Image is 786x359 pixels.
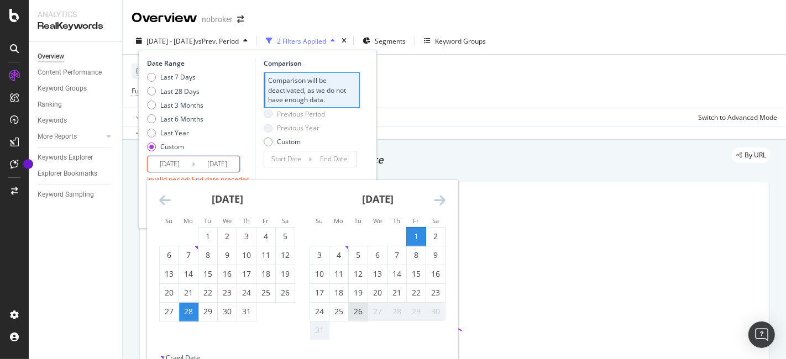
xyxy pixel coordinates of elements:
[426,287,445,298] div: 23
[312,151,356,167] input: End Date
[198,268,217,279] div: 15
[38,9,113,20] div: Analytics
[264,151,308,167] input: Start Date
[387,306,406,317] div: 28
[368,306,387,317] div: 27
[358,32,410,50] button: Segments
[179,265,198,283] td: Choose Monday, July 14, 2025 as your check-out date. It’s available.
[147,87,203,96] div: Last 28 Days
[218,265,237,283] td: Choose Wednesday, July 16, 2025 as your check-out date. It’s available.
[218,302,237,321] td: Choose Wednesday, July 30, 2025 as your check-out date. It’s available.
[198,250,217,261] div: 8
[732,147,771,163] div: legacy label
[204,217,211,225] small: Tu
[276,287,295,298] div: 26
[329,268,348,279] div: 11
[160,306,179,317] div: 27
[276,265,295,283] td: Choose Saturday, July 19, 2025 as your check-out date. It’s available.
[160,101,203,110] div: Last 3 Months
[264,72,360,107] div: Comparison will be deactivated, as we do not have enough data.
[256,268,275,279] div: 18
[38,67,102,78] div: Content Performance
[407,302,426,321] td: Not available. Friday, August 29, 2025
[407,268,426,279] div: 15
[310,287,329,298] div: 17
[179,287,198,298] div: 21
[148,156,192,172] input: Start Date
[426,306,445,317] div: 30
[420,32,490,50] button: Keyword Groups
[263,217,269,225] small: Fr
[160,268,179,279] div: 13
[393,217,400,225] small: Th
[159,193,171,207] div: Move backward to switch to the previous month.
[368,246,387,265] td: Choose Wednesday, August 6, 2025 as your check-out date. It’s available.
[147,101,203,110] div: Last 3 Months
[160,142,184,151] div: Custom
[387,302,407,321] td: Not available. Thursday, August 28, 2025
[256,287,275,298] div: 25
[368,283,387,302] td: Choose Wednesday, August 20, 2025 as your check-out date. It’s available.
[179,246,198,265] td: Choose Monday, July 7, 2025 as your check-out date. It’s available.
[38,152,114,163] a: Keywords Explorer
[38,51,114,62] a: Overview
[243,217,250,225] small: Th
[38,152,93,163] div: Keywords Explorer
[745,152,766,159] span: By URL
[276,268,295,279] div: 19
[407,306,426,317] div: 29
[264,59,360,68] div: Comparison
[165,217,172,225] small: Su
[198,306,217,317] div: 29
[132,108,164,126] button: Apply
[282,217,289,225] small: Sa
[349,250,368,261] div: 5
[310,283,329,302] td: Choose Sunday, August 17, 2025 as your check-out date. It’s available.
[277,109,325,119] div: Previous Period
[334,217,343,225] small: Mo
[698,113,777,122] div: Switch to Advanced Mode
[407,250,426,261] div: 8
[38,67,114,78] a: Content Performance
[329,302,349,321] td: Choose Monday, August 25, 2025 as your check-out date. It’s available.
[310,268,329,279] div: 10
[218,250,237,261] div: 9
[748,321,775,348] div: Open Intercom Messenger
[179,302,198,321] td: Selected as end date. Monday, July 28, 2025
[237,250,256,261] div: 10
[276,250,295,261] div: 12
[387,250,406,261] div: 7
[198,283,218,302] td: Choose Tuesday, July 22, 2025 as your check-out date. It’s available.
[223,217,232,225] small: We
[38,83,114,94] a: Keyword Groups
[160,283,179,302] td: Choose Sunday, July 20, 2025 as your check-out date. It’s available.
[146,36,195,46] span: [DATE] - [DATE]
[276,231,295,242] div: 5
[38,20,113,33] div: RealKeywords
[407,227,426,246] td: Selected as start date. Friday, August 1, 2025
[426,265,446,283] td: Choose Saturday, August 16, 2025 as your check-out date. It’s available.
[38,115,114,126] a: Keywords
[160,302,179,321] td: Choose Sunday, July 27, 2025 as your check-out date. It’s available.
[329,250,348,261] div: 4
[329,306,348,317] div: 25
[38,131,77,142] div: More Reports
[434,193,446,207] div: Move forward to switch to the next month.
[147,175,252,193] div: Invalid period: End date precedes start date
[426,283,446,302] td: Choose Saturday, August 23, 2025 as your check-out date. It’s available.
[368,287,387,298] div: 20
[237,306,256,317] div: 31
[198,231,217,242] div: 1
[132,86,156,96] span: Full URL
[339,35,349,46] div: times
[237,231,256,242] div: 3
[38,131,103,142] a: More Reports
[256,227,276,246] td: Choose Friday, July 4, 2025 as your check-out date. It’s available.
[212,192,243,205] strong: [DATE]
[407,265,426,283] td: Choose Friday, August 15, 2025 as your check-out date. It’s available.
[147,59,252,68] div: Date Range
[407,231,426,242] div: 1
[218,306,237,317] div: 30
[218,231,237,242] div: 2
[387,287,406,298] div: 21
